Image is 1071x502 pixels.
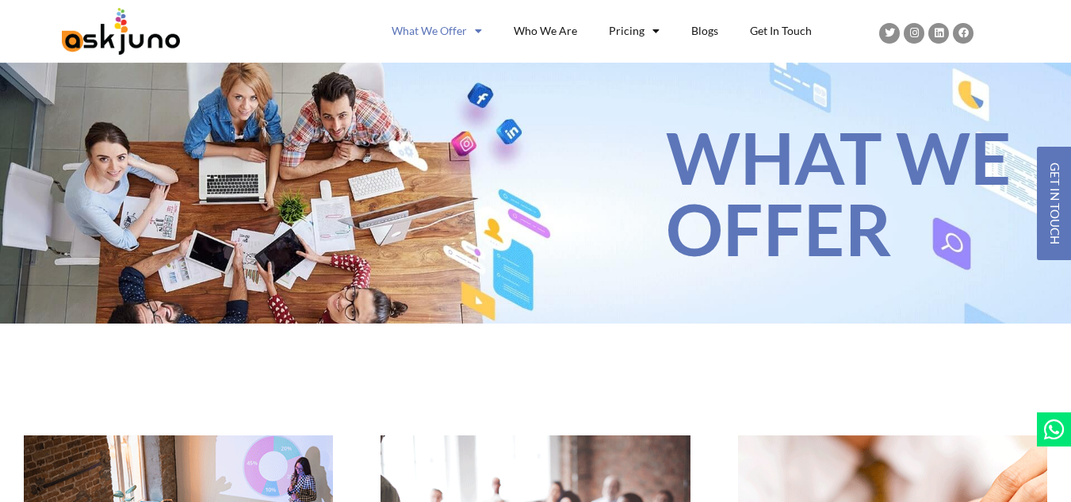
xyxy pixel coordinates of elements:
[734,14,828,48] a: Get In Touch
[1049,163,1061,244] span: GET IN TOUCH
[498,14,593,48] a: Who We Are
[376,14,498,48] a: What We Offer
[666,121,1046,264] h1: What We Offer
[675,14,734,48] a: Blogs
[593,14,675,48] a: Pricing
